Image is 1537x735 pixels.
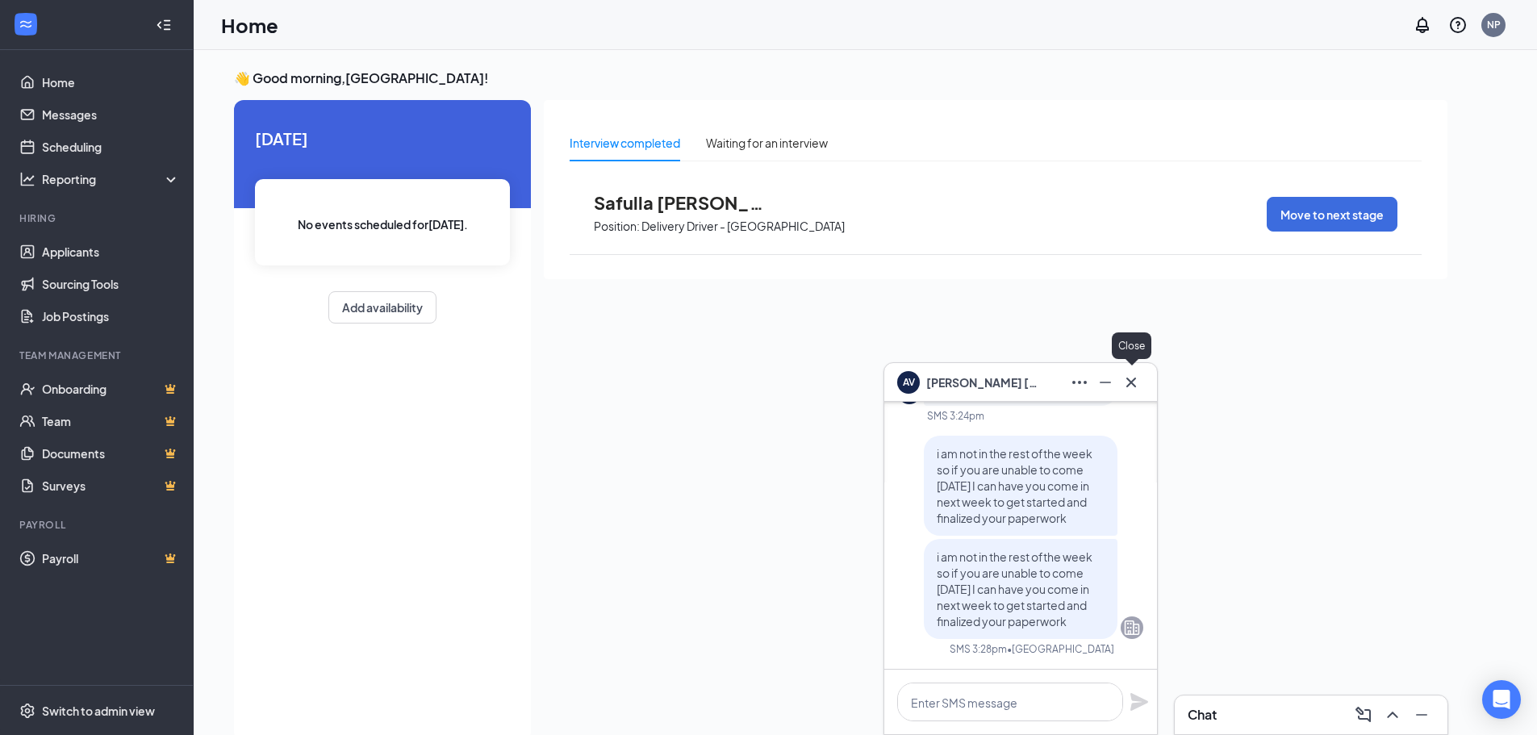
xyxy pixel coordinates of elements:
[42,373,180,405] a: OnboardingCrown
[298,215,468,233] span: No events scheduled for [DATE] .
[42,470,180,502] a: SurveysCrown
[1121,373,1141,392] svg: Cross
[1070,373,1089,392] svg: Ellipses
[1482,680,1521,719] div: Open Intercom Messenger
[19,211,177,225] div: Hiring
[950,642,1007,656] div: SMS 3:28pm
[1383,705,1402,725] svg: ChevronUp
[234,69,1447,87] h3: 👋 Good morning, [GEOGRAPHIC_DATA] !
[927,409,984,423] div: SMS 3:24pm
[18,16,34,32] svg: WorkstreamLogo
[1413,15,1432,35] svg: Notifications
[1067,370,1092,395] button: Ellipses
[19,349,177,362] div: Team Management
[42,236,180,268] a: Applicants
[19,518,177,532] div: Payroll
[1487,18,1501,31] div: NP
[221,11,278,39] h1: Home
[42,703,155,719] div: Switch to admin view
[42,405,180,437] a: TeamCrown
[1112,332,1151,359] div: Close
[255,126,510,151] span: [DATE]
[42,268,180,300] a: Sourcing Tools
[1380,702,1405,728] button: ChevronUp
[937,549,1092,629] span: i am not in the rest ofthe week so if you are unable to come [DATE] I can have you come in next w...
[1354,705,1373,725] svg: ComposeMessage
[1092,370,1118,395] button: Minimize
[42,131,180,163] a: Scheduling
[706,134,828,152] div: Waiting for an interview
[328,291,436,324] button: Add availability
[1448,15,1468,35] svg: QuestionInfo
[1267,197,1397,232] button: Move to next stage
[42,98,180,131] a: Messages
[570,134,680,152] div: Interview completed
[19,703,36,719] svg: Settings
[594,219,640,234] p: Position:
[1412,705,1431,725] svg: Minimize
[1351,702,1376,728] button: ComposeMessage
[1096,373,1115,392] svg: Minimize
[42,300,180,332] a: Job Postings
[1188,706,1217,724] h3: Chat
[1130,692,1149,712] svg: Plane
[42,66,180,98] a: Home
[1122,618,1142,637] svg: Company
[926,374,1039,391] span: [PERSON_NAME] [PERSON_NAME]
[937,446,1092,525] span: i am not in the rest ofthe week so if you are unable to come [DATE] I can have you come in next w...
[42,542,180,574] a: PayrollCrown
[1409,702,1435,728] button: Minimize
[641,219,845,234] p: Delivery Driver - [GEOGRAPHIC_DATA]
[19,171,36,187] svg: Analysis
[42,171,181,187] div: Reporting
[156,17,172,33] svg: Collapse
[1118,370,1144,395] button: Cross
[594,192,771,213] span: Safulla [PERSON_NAME]
[1007,642,1114,656] span: • [GEOGRAPHIC_DATA]
[42,437,180,470] a: DocumentsCrown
